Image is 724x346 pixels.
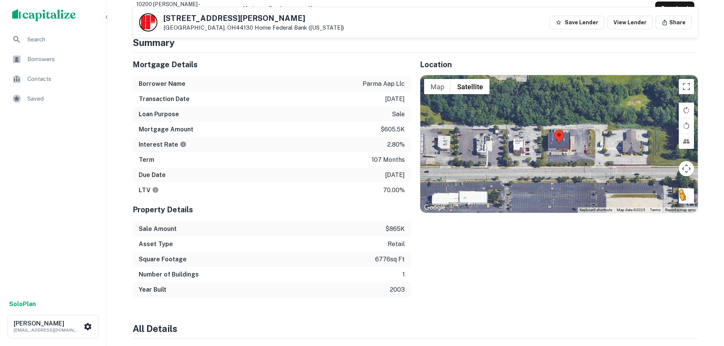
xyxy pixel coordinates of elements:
[607,16,653,29] a: View Lender
[679,134,694,149] button: Tilt map
[27,94,95,103] span: Saved
[420,59,698,70] h5: Location
[152,186,159,193] svg: LTVs displayed on the website are for informational purposes only and may be reported incorrectly...
[385,95,405,104] p: [DATE]
[451,79,490,94] button: Show satellite imagery
[133,36,698,49] h4: Summary
[139,140,187,149] h6: Interest Rate
[372,155,405,164] p: 107 months
[139,125,193,134] h6: Mortgage Amount
[163,14,344,22] h5: [STREET_ADDRESS][PERSON_NAME]
[133,322,698,335] h4: All Details
[27,74,95,84] span: Contacts
[139,240,173,249] h6: Asset Type
[139,255,187,264] h6: Square Footage
[650,208,661,212] a: Terms (opens in new tab)
[139,155,154,164] h6: Term
[686,285,724,322] iframe: Chat Widget
[6,50,100,68] a: Borrowers
[387,140,405,149] p: 2.80%
[390,285,405,294] p: 2003
[8,315,98,338] button: [PERSON_NAME][EMAIL_ADDRESS][DOMAIN_NAME]
[14,321,82,327] h6: [PERSON_NAME]
[139,79,185,88] h6: Borrower Name
[617,208,645,212] span: Map data ©2025
[6,30,100,49] a: Search
[163,24,344,31] p: [GEOGRAPHIC_DATA], OH44130
[550,16,604,29] button: Save Lender
[385,224,405,234] p: $865k
[424,79,451,94] button: Show street map
[679,161,694,176] button: Map camera controls
[139,110,179,119] h6: Loan Purpose
[380,125,405,134] p: $605.5k
[9,300,36,308] strong: Solo Plan
[383,186,405,195] p: 70.00%
[422,203,447,213] a: Open this area in Google Maps (opens a new window)
[139,270,199,279] h6: Number of Buildings
[655,2,694,15] button: Download
[363,79,405,88] p: parma aap llc
[255,24,344,31] a: Home Federal Bank ([US_STATE])
[580,207,612,213] button: Keyboard shortcuts
[139,186,159,195] h6: LTV
[656,16,692,29] button: Share
[402,270,405,279] p: 1
[133,204,411,215] h5: Property Details
[139,171,166,180] h6: Due Date
[14,327,82,333] p: [EMAIL_ADDRESS][DOMAIN_NAME]
[679,103,694,118] button: Rotate map clockwise
[679,79,694,94] button: Toggle fullscreen view
[6,70,100,88] a: Contacts
[180,141,187,148] svg: The interest rates displayed on the website are for informational purposes only and may be report...
[6,90,100,108] a: Saved
[139,285,166,294] h6: Year Built
[27,55,95,64] span: Borrowers
[665,208,695,212] a: Report a map error
[139,95,190,104] h6: Transaction Date
[388,240,405,249] p: retail
[12,9,76,21] img: capitalize-logo.png
[679,188,694,204] button: Drag Pegman onto the map to open Street View
[422,203,447,213] img: Google
[139,224,177,234] h6: Sale Amount
[392,110,405,119] p: sale
[133,59,411,70] h5: Mortgage Details
[385,171,405,180] p: [DATE]
[375,255,405,264] p: 6776 sq ft
[679,118,694,133] button: Rotate map counterclockwise
[27,35,95,44] span: Search
[9,300,36,309] a: SoloPlan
